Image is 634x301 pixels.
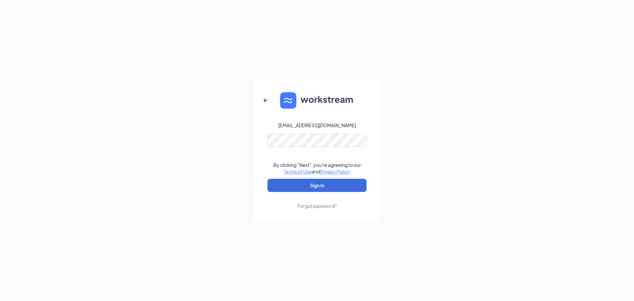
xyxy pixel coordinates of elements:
[262,96,269,104] svg: ArrowLeftNew
[258,93,273,108] button: ArrowLeftNew
[320,169,349,174] a: Privacy Policy
[267,179,367,192] button: Sign In
[284,169,312,174] a: Terms of Use
[278,122,356,129] div: [EMAIL_ADDRESS][DOMAIN_NAME]
[298,192,337,209] a: Forgot password?
[273,162,361,175] div: By clicking "Next", you're agreeing to our and .
[280,92,354,109] img: WS logo and Workstream text
[298,203,337,209] div: Forgot password?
